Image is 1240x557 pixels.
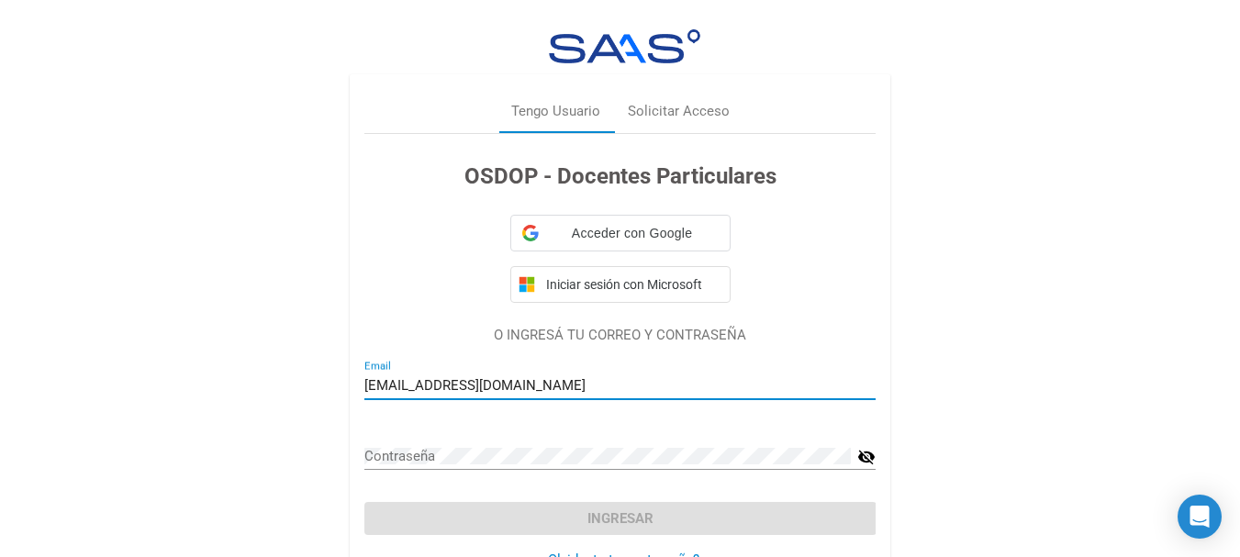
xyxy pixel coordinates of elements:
[628,101,730,122] div: Solicitar Acceso
[510,266,731,303] button: Iniciar sesión con Microsoft
[587,510,654,527] span: Ingresar
[510,215,731,251] div: Acceder con Google
[511,101,600,122] div: Tengo Usuario
[364,502,876,535] button: Ingresar
[364,325,876,346] p: O INGRESÁ TU CORREO Y CONTRASEÑA
[542,277,722,292] span: Iniciar sesión con Microsoft
[857,446,876,468] mat-icon: visibility_off
[546,224,719,243] span: Acceder con Google
[1178,495,1222,539] div: Open Intercom Messenger
[364,160,876,193] h3: OSDOP - Docentes Particulares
